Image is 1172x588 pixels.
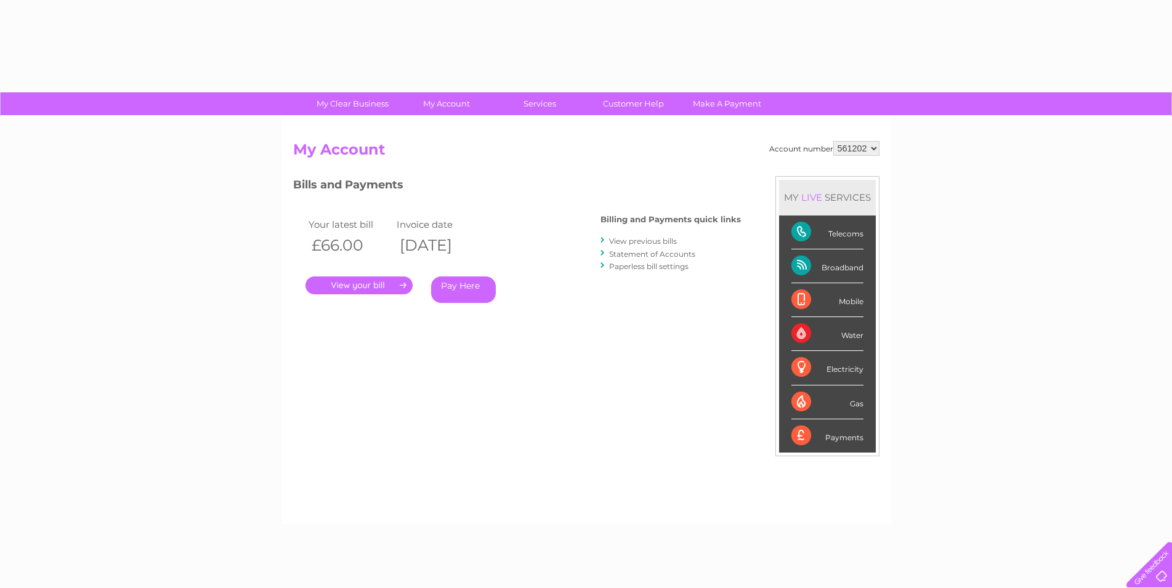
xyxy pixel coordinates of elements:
div: Water [791,317,863,351]
a: . [305,276,413,294]
th: £66.00 [305,233,394,258]
a: My Clear Business [302,92,403,115]
h4: Billing and Payments quick links [600,215,741,224]
h3: Bills and Payments [293,176,741,198]
a: Make A Payment [676,92,778,115]
a: My Account [395,92,497,115]
a: Statement of Accounts [609,249,695,259]
div: Broadband [791,249,863,283]
h2: My Account [293,141,879,164]
div: MY SERVICES [779,180,876,215]
div: Account number [769,141,879,156]
a: Pay Here [431,276,496,303]
div: Electricity [791,351,863,385]
div: Mobile [791,283,863,317]
a: Paperless bill settings [609,262,689,271]
div: Gas [791,385,863,419]
div: LIVE [799,191,825,203]
td: Your latest bill [305,216,394,233]
div: Telecoms [791,215,863,249]
a: Services [489,92,591,115]
div: Payments [791,419,863,453]
a: Customer Help [583,92,684,115]
a: View previous bills [609,236,677,246]
th: [DATE] [394,233,482,258]
td: Invoice date [394,216,482,233]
